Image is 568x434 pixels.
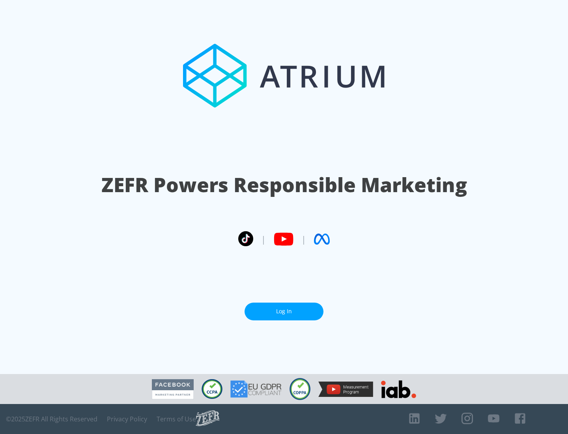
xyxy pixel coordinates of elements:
span: | [301,233,306,245]
h1: ZEFR Powers Responsible Marketing [101,171,467,198]
a: Terms of Use [157,415,196,423]
span: © 2025 ZEFR All Rights Reserved [6,415,97,423]
a: Privacy Policy [107,415,147,423]
img: Facebook Marketing Partner [152,379,194,399]
span: | [261,233,266,245]
img: IAB [381,380,416,398]
img: YouTube Measurement Program [318,382,373,397]
a: Log In [245,303,323,320]
img: GDPR Compliant [230,380,282,398]
img: COPPA Compliant [290,378,310,400]
img: CCPA Compliant [202,379,222,399]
